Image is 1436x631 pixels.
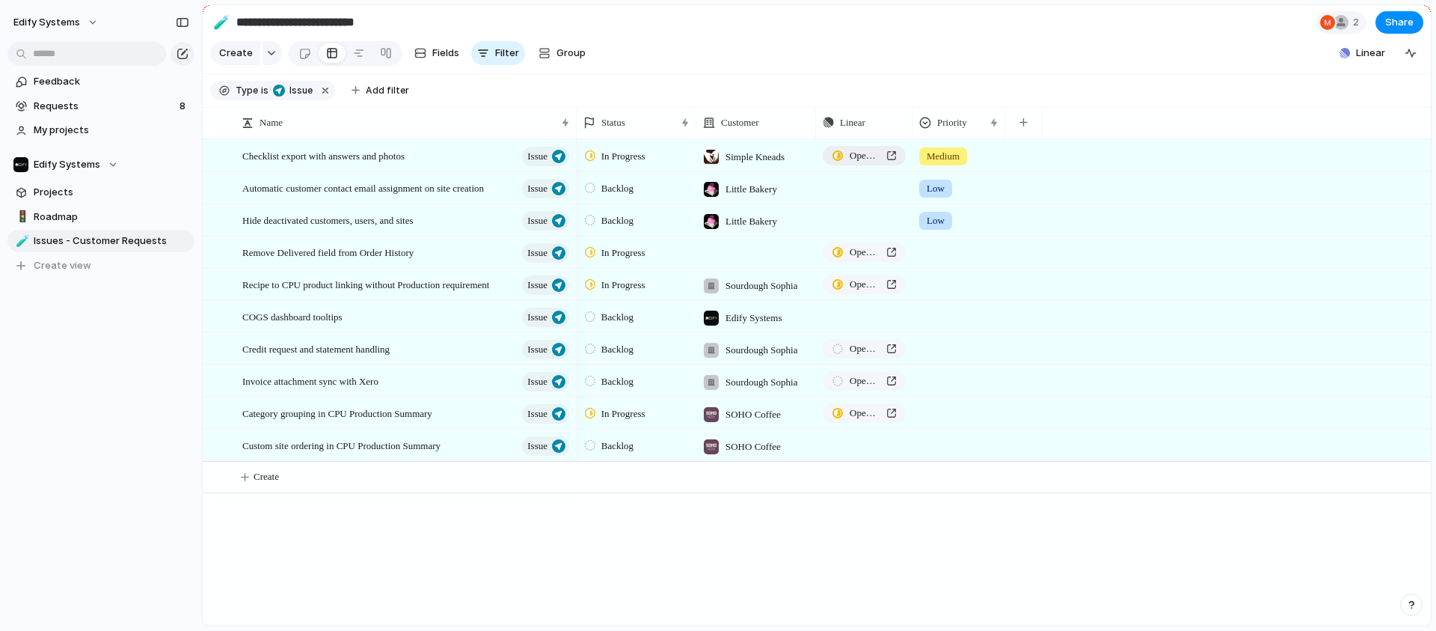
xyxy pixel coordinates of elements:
[471,41,525,65] button: Filter
[270,82,316,99] button: Issue
[850,406,880,421] span: Open in Linear
[16,233,26,250] div: 🧪
[823,339,906,359] a: Open inLinear
[7,70,194,93] a: Feedback
[556,46,586,61] span: Group
[242,147,405,164] span: Checklist export with answers and photos
[531,41,593,65] button: Group
[601,213,633,228] span: Backlog
[7,10,106,34] button: Edify Systems
[213,12,230,32] div: 🧪
[13,234,28,249] button: 🧪
[725,278,797,293] span: Sourdough Sophia
[927,213,945,228] span: Low
[601,278,645,293] span: In Progress
[522,179,569,198] button: Issue
[242,340,390,357] span: Credit request and statement handling
[527,146,547,167] span: Issue
[850,277,880,292] span: Open in Linear
[34,123,189,138] span: My projects
[242,275,489,293] span: Recipe to CPU product linking without Production requirement
[1356,46,1385,61] span: Linear
[850,148,880,163] span: Open in Linear
[850,374,880,388] span: Open in Linear
[343,80,418,101] button: Add filter
[601,181,633,196] span: Backlog
[601,246,645,260] span: In Progress
[725,311,782,326] span: Edify Systems
[16,208,26,225] div: 🚦
[7,230,194,252] div: 🧪Issues - Customer Requests
[7,119,194,141] a: My projects
[34,234,189,249] span: Issues - Customer Requests
[242,308,343,325] span: COGS dashboard tooltips
[34,74,189,89] span: Feedback
[242,179,484,196] span: Automatic customer contact email assignment on site creation
[179,99,188,114] span: 8
[725,182,777,197] span: Little Bakery
[7,95,194,118] a: Requests8
[236,84,258,97] span: Type
[601,439,633,454] span: Backlog
[242,404,432,421] span: Category grouping in CPU Production Summary
[432,46,459,61] span: Fields
[7,181,194,204] a: Projects
[725,214,777,229] span: Little Bakery
[1385,15,1414,30] span: Share
[242,372,378,389] span: Invoice attachment sync with Xero
[522,308,569,327] button: Issue
[721,115,759,130] span: Customer
[823,275,906,294] a: Open inLinear
[260,115,283,130] span: Name
[522,404,569,424] button: Issue
[823,146,906,165] a: Open inLinear
[725,150,785,165] span: Simple Kneads
[522,211,569,231] button: Issue
[1375,11,1423,34] button: Share
[522,372,569,391] button: Issue
[242,211,414,228] span: Hide deactivated customers, users, and sites
[209,10,233,34] button: 🧪
[725,375,797,390] span: Sourdough Sophia
[210,41,260,65] button: Create
[527,339,547,360] span: Issue
[219,46,253,61] span: Create
[725,343,797,358] span: Sourdough Sophia
[254,469,279,484] span: Create
[522,147,569,166] button: Issue
[823,243,906,262] a: Open inLinear
[823,371,906,391] a: Open inLinear
[601,149,645,164] span: In Progress
[527,243,547,263] span: Issue
[601,310,633,325] span: Backlog
[258,82,271,99] button: is
[242,436,441,454] span: Custom site ordering in CPU Production Summary
[725,439,781,454] span: SOHO Coffee
[13,15,80,30] span: Edify Systems
[522,436,569,456] button: Issue
[242,243,414,260] span: Remove Delivered field from Order History
[601,342,633,357] span: Backlog
[34,258,91,273] span: Create view
[522,340,569,359] button: Issue
[937,115,967,130] span: Priority
[34,185,189,200] span: Projects
[601,115,625,130] span: Status
[261,84,269,97] span: is
[34,99,175,114] span: Requests
[34,210,189,225] span: Roadmap
[34,157,100,172] span: Edify Systems
[522,275,569,295] button: Issue
[601,406,645,421] span: In Progress
[527,178,547,199] span: Issue
[823,403,906,423] a: Open inLinear
[285,84,313,97] span: Issue
[408,41,465,65] button: Fields
[7,206,194,228] a: 🚦Roadmap
[1334,42,1391,64] button: Linear
[495,46,519,61] span: Filter
[527,210,547,231] span: Issue
[527,275,547,296] span: Issue
[1353,15,1363,30] span: 2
